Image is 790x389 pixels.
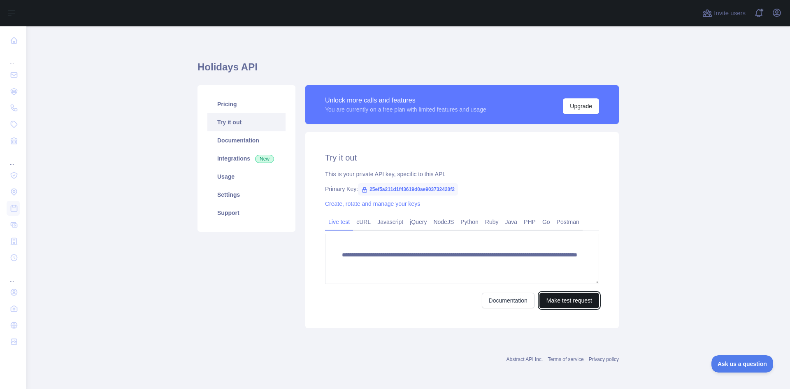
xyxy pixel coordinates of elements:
iframe: Toggle Customer Support [711,355,774,373]
a: Postman [553,215,583,228]
a: Terms of service [548,356,583,362]
h2: Try it out [325,152,599,163]
span: Invite users [714,9,746,18]
div: Unlock more calls and features [325,96,486,105]
a: Settings [207,186,286,204]
a: Java [502,215,521,228]
button: Make test request [539,293,599,308]
a: Abstract API Inc. [507,356,543,362]
div: ... [7,49,20,66]
div: This is your private API key, specific to this API. [325,170,599,178]
a: Javascript [374,215,407,228]
div: Primary Key: [325,185,599,193]
h1: Holidays API [197,61,619,80]
span: New [255,155,274,163]
a: Ruby [482,215,502,228]
a: Try it out [207,113,286,131]
span: 25ef5a211d1f43619d0ae903732420f2 [358,183,458,196]
a: Documentation [207,131,286,149]
a: Create, rotate and manage your keys [325,200,420,207]
a: cURL [353,215,374,228]
div: ... [7,150,20,166]
a: Support [207,204,286,222]
a: Live test [325,215,353,228]
a: Pricing [207,95,286,113]
a: Privacy policy [589,356,619,362]
a: PHP [520,215,539,228]
a: Usage [207,168,286,186]
div: ... [7,267,20,283]
a: jQuery [407,215,430,228]
button: Upgrade [563,98,599,114]
div: You are currently on a free plan with limited features and usage [325,105,486,114]
a: Python [457,215,482,228]
a: Integrations New [207,149,286,168]
a: Documentation [482,293,534,308]
button: Invite users [701,7,747,20]
a: Go [539,215,553,228]
a: NodeJS [430,215,457,228]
